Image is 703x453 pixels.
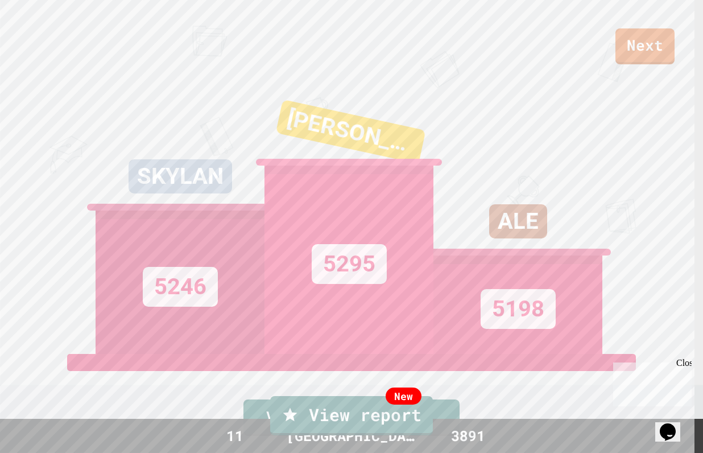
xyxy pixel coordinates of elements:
div: New [386,388,421,405]
iframe: chat widget [655,407,692,442]
div: [PERSON_NAME] [276,100,426,164]
div: Chat with us now!Close [5,5,78,72]
a: View report [270,396,433,435]
div: 5295 [312,244,387,284]
iframe: chat widget [609,358,692,406]
div: ALE [489,204,547,238]
div: 5246 [143,267,218,307]
a: Next [615,28,675,64]
div: 5198 [481,289,556,329]
div: SKYLAN [129,159,232,193]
